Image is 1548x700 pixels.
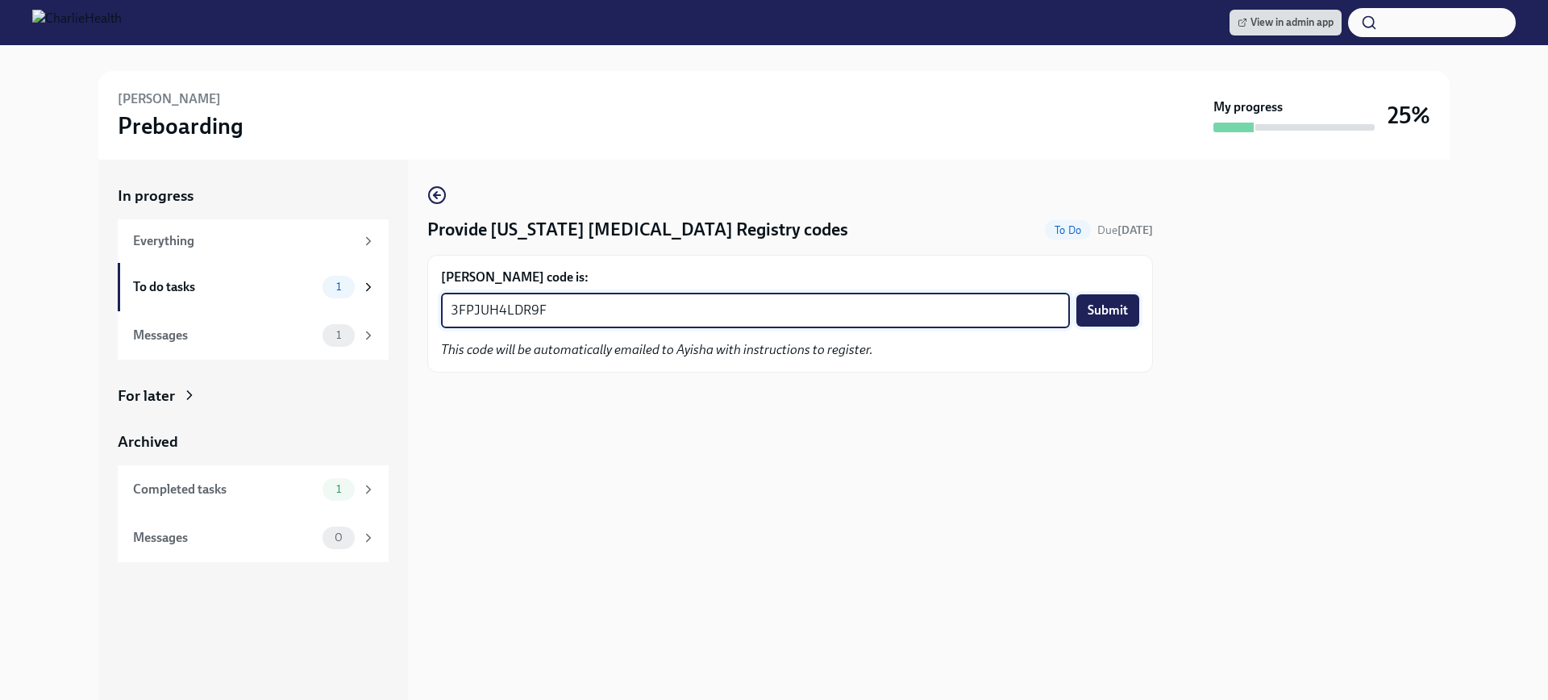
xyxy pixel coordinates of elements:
[325,531,352,544] span: 0
[32,10,122,35] img: CharlieHealth
[1088,302,1128,319] span: Submit
[118,431,389,452] a: Archived
[1230,10,1342,35] a: View in admin app
[118,311,389,360] a: Messages1
[1076,294,1139,327] button: Submit
[118,263,389,311] a: To do tasks1
[441,342,873,357] em: This code will be automatically emailed to Ayisha with instructions to register.
[451,301,1060,320] textarea: 3FPJUH4LDR9F
[133,327,316,344] div: Messages
[1238,15,1334,31] span: View in admin app
[441,269,1139,286] label: [PERSON_NAME] code is:
[118,514,389,562] a: Messages0
[1097,223,1153,237] span: Due
[118,185,389,206] a: In progress
[1097,223,1153,238] span: August 16th, 2025 09:00
[1117,223,1153,237] strong: [DATE]
[133,481,316,498] div: Completed tasks
[133,278,316,296] div: To do tasks
[118,385,175,406] div: For later
[118,219,389,263] a: Everything
[118,90,221,108] h6: [PERSON_NAME]
[427,218,848,242] h4: Provide [US_STATE] [MEDICAL_DATA] Registry codes
[118,111,243,140] h3: Preboarding
[1045,224,1091,236] span: To Do
[1213,98,1283,116] strong: My progress
[133,232,355,250] div: Everything
[1388,101,1430,130] h3: 25%
[327,329,351,341] span: 1
[118,465,389,514] a: Completed tasks1
[327,483,351,495] span: 1
[327,281,351,293] span: 1
[133,529,316,547] div: Messages
[118,385,389,406] a: For later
